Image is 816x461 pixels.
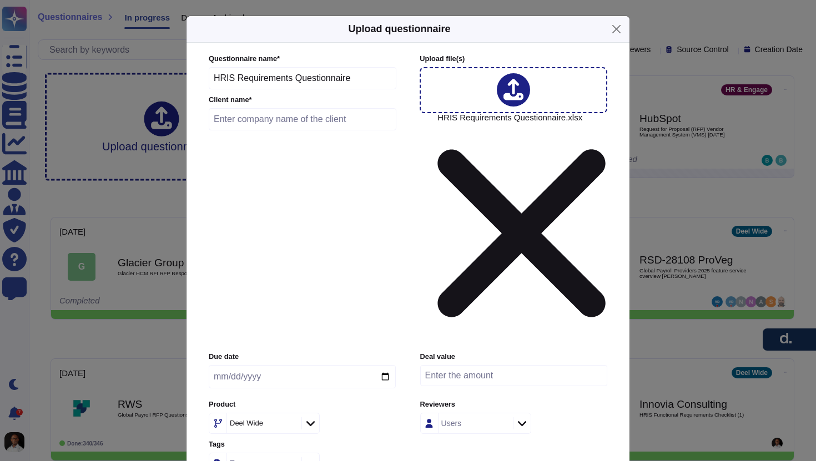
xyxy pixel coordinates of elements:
h5: Upload questionnaire [348,22,450,37]
label: Client name [209,97,396,104]
label: Deal value [420,353,607,361]
input: Due date [209,365,396,388]
input: Enter questionnaire name [209,67,396,89]
button: Close [608,21,625,38]
label: Questionnaire name [209,55,396,63]
input: Enter company name of the client [209,108,396,130]
span: HRIS Requirements Questionnaire.xlsx [437,113,606,345]
div: Users [441,419,462,427]
label: Tags [209,441,396,448]
label: Reviewers [420,401,607,408]
span: Upload file (s) [420,54,465,63]
input: Enter the amount [420,365,607,386]
label: Product [209,401,396,408]
label: Due date [209,353,396,361]
div: Deel Wide [230,419,263,427]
